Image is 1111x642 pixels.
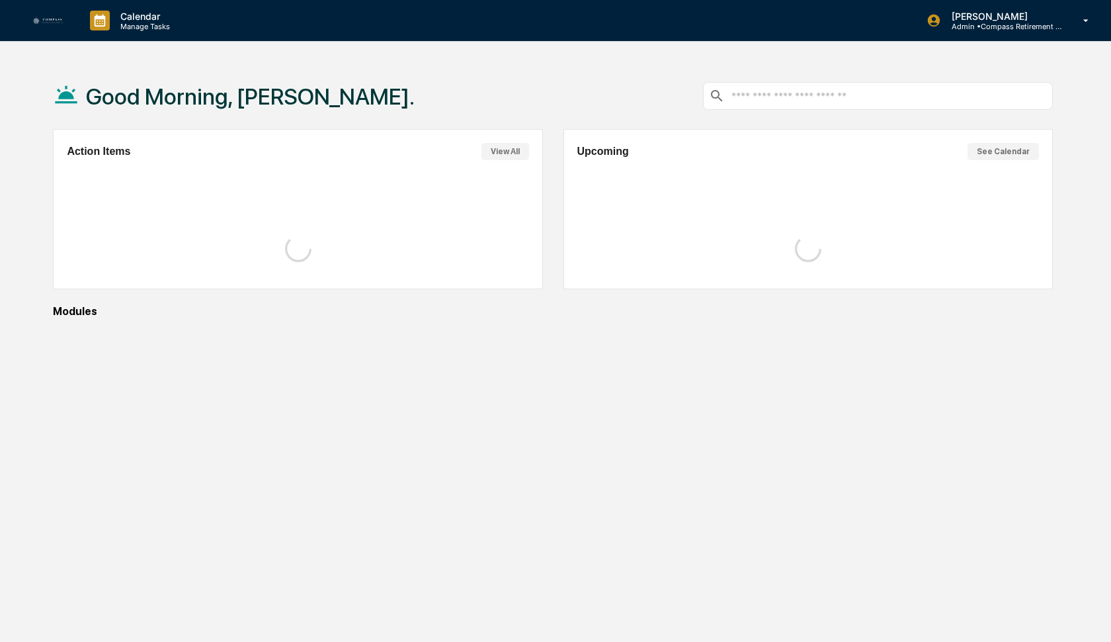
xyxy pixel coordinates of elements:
[67,146,130,158] h2: Action Items
[53,305,1053,318] div: Modules
[577,146,629,158] h2: Upcoming
[967,143,1039,160] button: See Calendar
[86,83,415,110] h1: Good Morning, [PERSON_NAME].
[32,17,63,24] img: logo
[941,11,1064,22] p: [PERSON_NAME]
[481,143,529,160] button: View All
[110,22,177,31] p: Manage Tasks
[941,22,1064,31] p: Admin • Compass Retirement Solutions
[110,11,177,22] p: Calendar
